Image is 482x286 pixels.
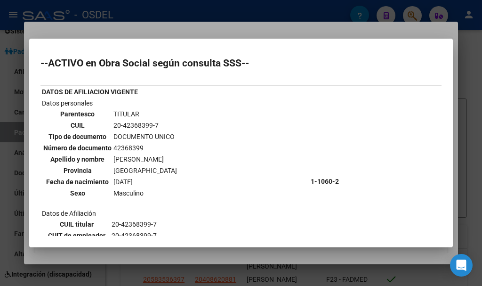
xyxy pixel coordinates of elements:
[311,178,339,185] b: 1-1060-2
[43,120,112,131] th: CUIL
[43,230,110,241] th: CUIT de empleador
[43,188,112,198] th: Sexo
[43,154,112,164] th: Apellido y nombre
[113,131,177,142] td: DOCUMENTO UNICO
[113,177,177,187] td: [DATE]
[113,109,177,119] td: TITULAR
[113,165,177,176] td: [GEOGRAPHIC_DATA]
[43,109,112,119] th: Parentesco
[113,188,177,198] td: Masculino
[43,177,112,187] th: Fecha de nacimiento
[113,143,177,153] td: 42368399
[43,165,112,176] th: Provincia
[113,154,177,164] td: [PERSON_NAME]
[43,131,112,142] th: Tipo de documento
[450,254,473,277] div: Open Intercom Messenger
[113,120,177,131] td: 20-42368399-7
[40,58,442,68] h2: --ACTIVO en Obra Social según consulta SSS--
[111,219,308,229] td: 20-42368399-7
[42,88,138,96] b: DATOS DE AFILIACION VIGENTE
[41,98,309,265] td: Datos personales Datos de Afiliación
[43,143,112,153] th: Número de documento
[43,219,110,229] th: CUIL titular
[111,230,308,241] td: 20-42368399-7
